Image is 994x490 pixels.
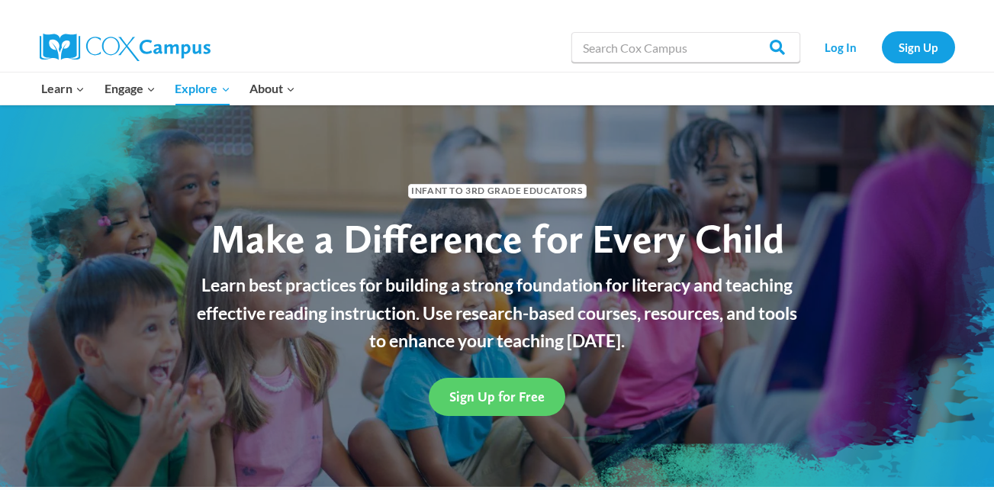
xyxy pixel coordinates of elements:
span: Engage [105,79,156,98]
nav: Primary Navigation [32,73,305,105]
span: Explore [175,79,230,98]
a: Sign Up [882,31,955,63]
nav: Secondary Navigation [808,31,955,63]
span: Make a Difference for Every Child [211,214,784,263]
span: Infant to 3rd Grade Educators [408,184,587,198]
span: About [249,79,295,98]
a: Sign Up for Free [429,378,565,415]
span: Learn [41,79,85,98]
a: Log In [808,31,874,63]
span: Sign Up for Free [449,388,545,405]
img: Cox Campus [40,34,211,61]
input: Search Cox Campus [571,32,800,63]
p: Learn best practices for building a strong foundation for literacy and teaching effective reading... [188,271,806,355]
